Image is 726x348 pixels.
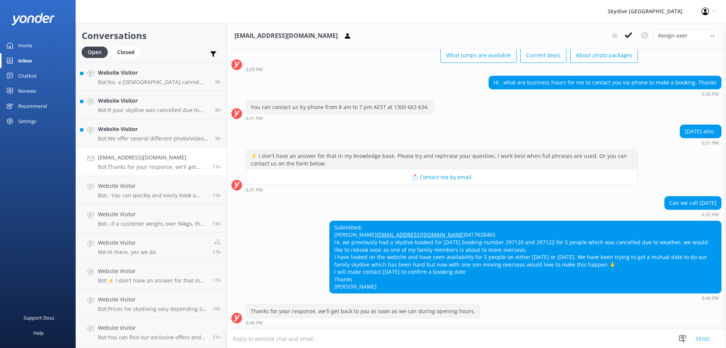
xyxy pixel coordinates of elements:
a: [EMAIL_ADDRESS][DOMAIN_NAME]Bot:Thanks for your response, we'll get back to you as soon as we can... [76,148,226,176]
h4: Website Visitor [98,125,209,133]
span: Oct 11 2025 08:57pm (UTC +10:00) Australia/Brisbane [215,135,221,142]
strong: 6:32 PM [702,212,719,217]
span: Oct 11 2025 04:58pm (UTC +10:00) Australia/Brisbane [213,192,221,198]
div: Can we call [DATE] [665,197,721,209]
button: Current deals [520,48,566,63]
div: Oct 11 2025 06:31pm (UTC +10:00) Australia/Brisbane [680,140,721,145]
p: Bot: No, a [DEMOGRAPHIC_DATA] cannot skydive as the minimum age to participate is [DEMOGRAPHIC_DA... [98,79,209,86]
div: Inbox [18,53,32,68]
div: Oct 11 2025 06:31pm (UTC +10:00) Australia/Brisbane [246,187,638,192]
div: ⚡ I don't have an answer for that in my knowledge base. Please try and rephrase your question, I ... [246,150,638,170]
p: Bot: We offer several different photo/video packages. The Dedicated/Ultimate packages provide the... [98,135,209,142]
h4: Website Visitor [98,210,207,218]
p: Bot: You can find our exclusive offers and current deals by visiting our specials page at [URL][D... [98,334,207,341]
div: Recommend [18,98,47,114]
strong: 6:30 PM [702,92,719,97]
span: Oct 11 2025 12:59pm (UTC +10:00) Australia/Brisbane [213,249,221,255]
div: Thanks for your response, we'll get back to you as soon as we can during opening hours. [246,305,480,318]
a: Website VisitorBot:⚡ I don't have an answer for that in my knowledge base. Please try and rephras... [76,261,226,290]
div: Oct 11 2025 06:31pm (UTC +10:00) Australia/Brisbane [246,115,434,121]
a: Website VisitorBot:No, a [DEMOGRAPHIC_DATA] cannot skydive as the minimum age to participate is [... [76,62,226,91]
h4: Website Visitor [98,239,156,247]
div: [DATE] also . [680,125,721,138]
span: Assign user [658,31,687,40]
a: Website VisitorBot:We offer several different photo/video packages. The Dedicated/Ultimate packag... [76,119,226,148]
a: Website VisitorBot:Prices for skydiving vary depending on the location, altitude, season, fare ty... [76,290,226,318]
h4: Website Visitor [98,182,207,190]
div: You can contact us by phone from 8 am to 7 pm AEST at 1300 663 634. [246,101,433,114]
span: Oct 11 2025 09:46pm (UTC +10:00) Australia/Brisbane [215,107,221,113]
div: Submitted: [PERSON_NAME] 0417628465 Hi, we previously had a skydive booked for [DATE] booking num... [330,221,721,293]
h3: [EMAIL_ADDRESS][DOMAIN_NAME] [234,31,338,41]
a: Website VisitorBot:- If a customer weighs over 94kgs, the Reservations team must be notified prio... [76,204,226,233]
span: Oct 11 2025 06:46pm (UTC +10:00) Australia/Brisbane [213,164,221,170]
button: About photo packages [570,48,638,63]
h4: Website Visitor [98,69,209,77]
div: Reviews [18,83,36,98]
h4: Website Visitor [98,267,207,275]
a: [EMAIL_ADDRESS][DOMAIN_NAME] [377,231,465,238]
strong: 6:46 PM [702,296,719,301]
span: Oct 11 2025 04:29pm (UTC +10:00) Australia/Brisbane [213,220,221,227]
div: Open [82,47,108,58]
div: Settings [18,114,36,129]
a: Website VisitorBot:You can find our exclusive offers and current deals by visiting our specials p... [76,318,226,346]
span: Oct 11 2025 12:58pm (UTC +10:00) Australia/Brisbane [213,277,221,284]
p: Bot: Thanks for your response, we'll get back to you as soon as we can during opening hours. [98,164,207,170]
a: Website VisitorMe:Hi there, yes we do17h [76,233,226,261]
p: Bot: - If a customer weighs over 94kgs, the Reservations team must be notified prior to the jump ... [98,220,207,227]
p: Bot: - You can quickly and easily book a tandem skydive online and see live availability by click... [98,192,207,199]
div: Oct 11 2025 06:29pm (UTC +10:00) Australia/Brisbane [246,67,638,72]
p: Me: Hi there, yes we do [98,249,156,256]
a: Website VisitorBot:- You can quickly and easily book a tandem skydive online and see live availab... [76,176,226,204]
div: Closed [112,47,140,58]
img: yonder-white-logo.png [11,13,55,25]
div: Help [33,325,44,340]
div: Assign User [654,30,718,42]
span: Oct 11 2025 08:59am (UTC +10:00) Australia/Brisbane [213,334,221,340]
div: Hi , what are business hours for me to contact you via phone to make a booking. Thanks [489,76,721,89]
h4: Website Visitor [98,324,207,332]
span: Oct 11 2025 11:49pm (UTC +10:00) Australia/Brisbane [215,78,221,85]
h4: Website Visitor [98,97,209,105]
p: Bot: If your skydive was cancelled due to weather conditions and you are unable to re-book becaus... [98,107,209,114]
strong: 6:31 PM [246,188,263,192]
strong: 6:31 PM [702,141,719,145]
div: Chatbot [18,68,37,83]
div: Oct 11 2025 06:32pm (UTC +10:00) Australia/Brisbane [664,212,721,217]
div: Oct 11 2025 06:46pm (UTC +10:00) Australia/Brisbane [246,320,480,325]
div: Oct 11 2025 06:46pm (UTC +10:00) Australia/Brisbane [329,295,721,301]
div: Home [18,38,32,53]
strong: 6:31 PM [246,116,263,121]
a: Open [82,48,112,56]
h4: [EMAIL_ADDRESS][DOMAIN_NAME] [98,153,207,162]
strong: 6:29 PM [246,67,263,72]
a: Closed [112,48,144,56]
p: Bot: Prices for skydiving vary depending on the location, altitude, season, fare type, and any ad... [98,306,207,312]
div: Oct 11 2025 06:30pm (UTC +10:00) Australia/Brisbane [489,91,721,97]
button: What jumps are available [441,48,517,63]
a: Website VisitorBot:If your skydive was cancelled due to weather conditions and you are unable to ... [76,91,226,119]
h4: Website Visitor [98,295,207,304]
strong: 6:46 PM [246,321,263,325]
span: Oct 11 2025 10:58am (UTC +10:00) Australia/Brisbane [213,306,221,312]
div: Support Docs [23,310,54,325]
p: Bot: ⚡ I don't have an answer for that in my knowledge base. Please try and rephrase your questio... [98,277,207,284]
button: 📩 Contact me by email [246,170,638,185]
h2: Conversations [82,28,221,43]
